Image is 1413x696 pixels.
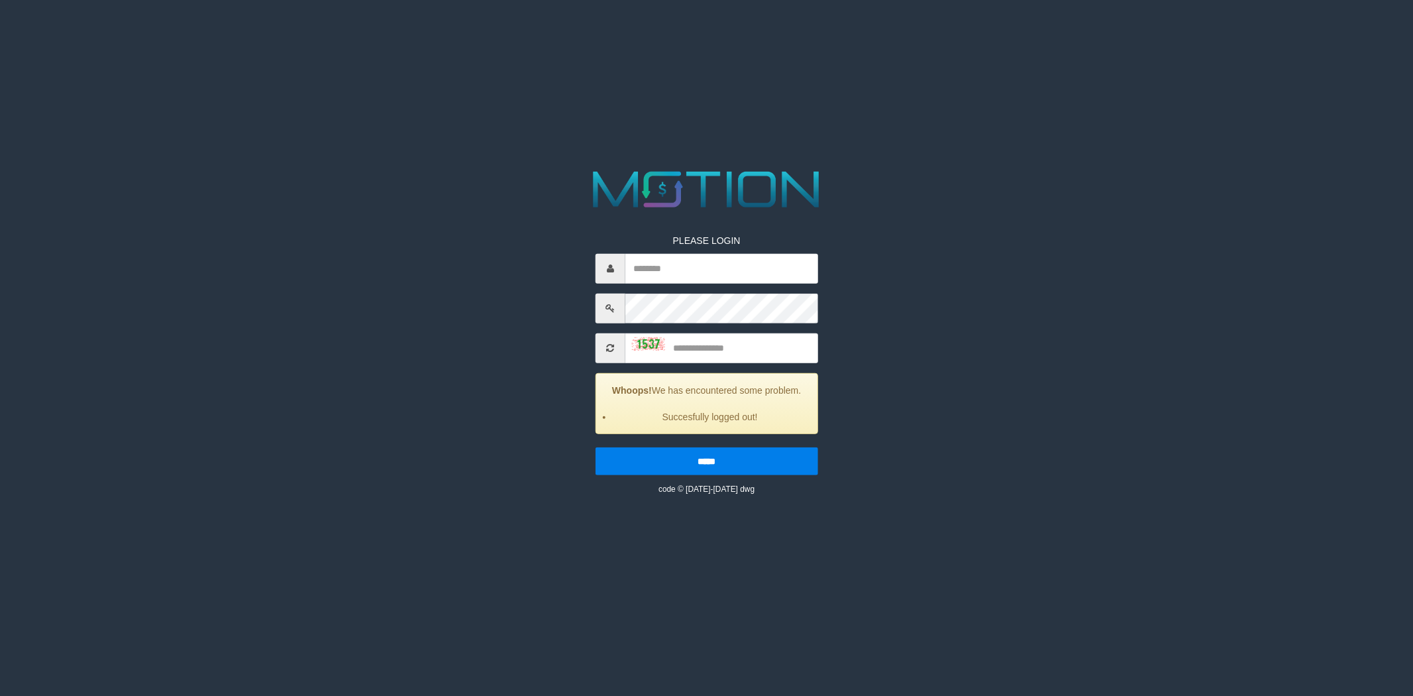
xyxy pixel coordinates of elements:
[596,373,818,434] div: We has encountered some problem.
[658,484,755,493] small: code © [DATE]-[DATE] dwg
[613,410,808,423] li: Succesfully logged out!
[612,384,652,395] strong: Whoops!
[596,233,818,247] p: PLEASE LOGIN
[583,165,830,214] img: MOTION_logo.png
[632,337,665,351] img: captcha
